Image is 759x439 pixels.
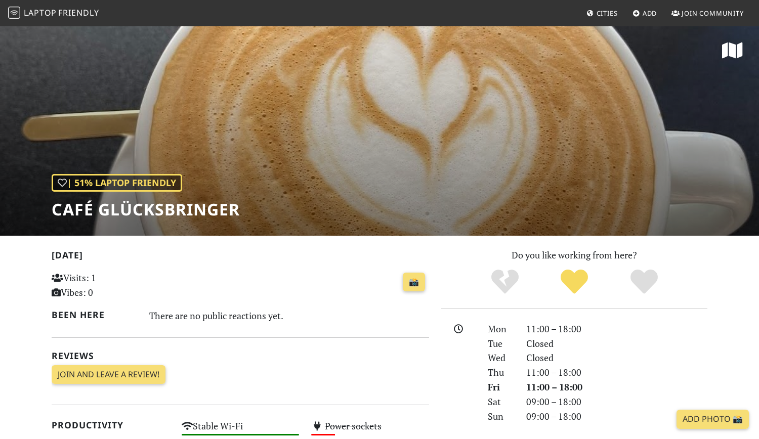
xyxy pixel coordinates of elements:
a: Join and leave a review! [52,365,165,384]
div: No [470,268,540,296]
s: Power sockets [325,420,382,432]
div: 11:00 – 18:00 [520,380,713,394]
span: Laptop [24,7,57,18]
a: Cities [582,4,622,22]
a: Add Photo 📸 [677,410,749,429]
span: Friendly [58,7,99,18]
div: Closed [520,350,713,365]
div: Yes [539,268,609,296]
span: Add [643,9,657,18]
img: LaptopFriendly [8,7,20,19]
h1: Café Glücksbringer [52,200,240,219]
div: There are no public reactions yet. [149,308,430,324]
div: Sat [482,394,520,409]
a: 📸 [403,273,425,292]
h2: Productivity [52,420,170,430]
div: Mon [482,322,520,336]
span: Cities [597,9,618,18]
div: 11:00 – 18:00 [520,365,713,380]
div: Closed [520,336,713,351]
div: Wed [482,350,520,365]
div: 09:00 – 18:00 [520,409,713,424]
div: Tue [482,336,520,351]
div: Sun [482,409,520,424]
a: Join Community [667,4,748,22]
div: Definitely! [609,268,679,296]
div: Fri [482,380,520,394]
h2: [DATE] [52,250,429,265]
div: 11:00 – 18:00 [520,322,713,336]
h2: Reviews [52,350,429,361]
span: Join Community [682,9,744,18]
p: Do you like working from here? [441,248,707,262]
a: Add [628,4,661,22]
div: Thu [482,365,520,380]
div: 09:00 – 18:00 [520,394,713,409]
div: | 51% Laptop Friendly [52,174,182,192]
h2: Been here [52,310,137,320]
a: LaptopFriendly LaptopFriendly [8,5,99,22]
p: Visits: 1 Vibes: 0 [52,271,170,300]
